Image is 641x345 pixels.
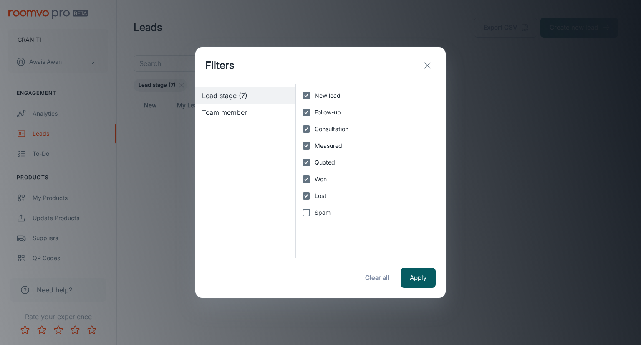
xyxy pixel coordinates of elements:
[205,58,235,73] h1: Filters
[315,208,331,217] span: Spam
[315,191,326,200] span: Lost
[202,107,289,117] span: Team member
[195,104,295,121] div: Team member
[315,175,327,184] span: Won
[315,108,341,117] span: Follow-up
[361,268,394,288] button: Clear all
[315,124,348,134] span: Consultation
[202,91,289,101] span: Lead stage (7)
[419,57,436,74] button: exit
[195,87,295,104] div: Lead stage (7)
[401,268,436,288] button: Apply
[315,141,342,150] span: Measured
[315,158,335,167] span: Quoted
[315,91,341,100] span: New lead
